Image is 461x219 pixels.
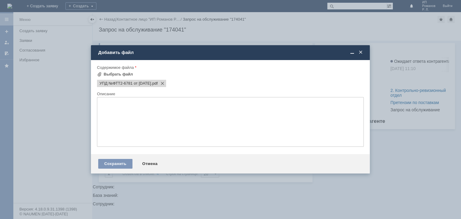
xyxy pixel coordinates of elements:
span: УПД №ФТТ2-6781 от 30.06.25.pdf [151,81,158,86]
div: Выбрать файл [104,72,133,77]
span: Закрыть [358,50,364,55]
span: Свернуть (Ctrl + M) [349,50,355,55]
div: Описание [97,92,362,96]
div: Добавить файл [98,50,364,55]
div: Содержимое файла [97,66,362,69]
span: УПД №ФТТ2-6781 от 30.06.25.pdf [99,81,151,86]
